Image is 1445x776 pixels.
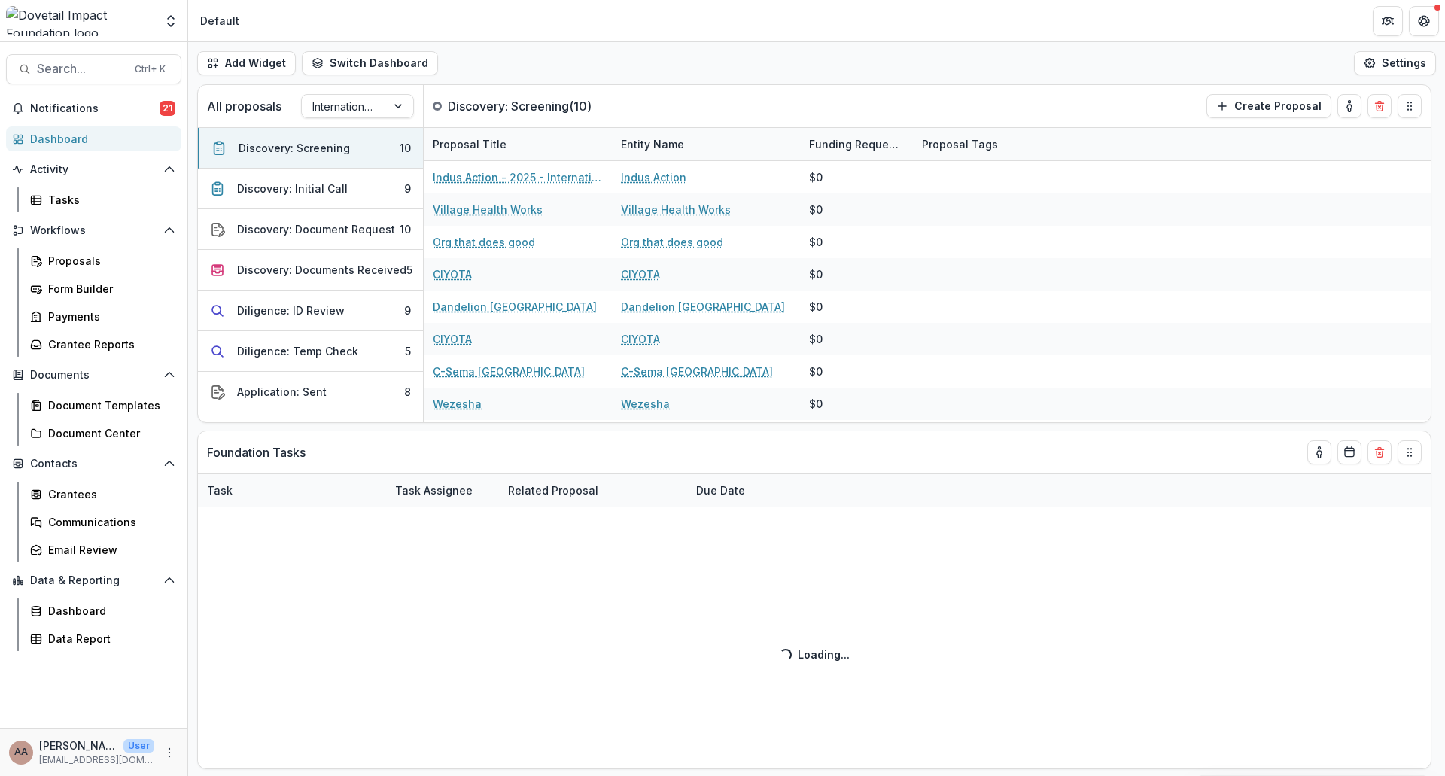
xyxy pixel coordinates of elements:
[302,51,438,75] button: Switch Dashboard
[48,542,169,558] div: Email Review
[198,169,423,209] button: Discovery: Initial Call9
[433,234,535,250] a: Org that does good
[433,331,472,347] a: CIYOTA
[1337,440,1361,464] button: Calendar
[424,136,516,152] div: Proposal Title
[6,568,181,592] button: Open Data & Reporting
[404,303,411,318] div: 9
[24,510,181,534] a: Communications
[30,574,157,587] span: Data & Reporting
[48,514,169,530] div: Communications
[198,128,423,169] button: Discovery: Screening10
[48,425,169,441] div: Document Center
[37,62,126,76] span: Search...
[809,331,823,347] div: $0
[6,54,181,84] button: Search...
[424,128,612,160] div: Proposal Title
[14,747,28,757] div: Amit Antony Alex
[1367,94,1392,118] button: Delete card
[809,234,823,250] div: $0
[48,397,169,413] div: Document Templates
[1398,440,1422,464] button: Drag
[24,276,181,301] a: Form Builder
[405,343,411,359] div: 5
[237,221,395,237] div: Discovery: Document Request
[433,266,472,282] a: CIYOTA
[6,96,181,120] button: Notifications21
[48,631,169,647] div: Data Report
[207,97,281,115] p: All proposals
[24,482,181,507] a: Grantees
[6,157,181,181] button: Open Activity
[48,309,169,324] div: Payments
[160,744,178,762] button: More
[198,372,423,412] button: Application: Sent8
[809,266,823,282] div: $0
[800,128,913,160] div: Funding Requested
[24,187,181,212] a: Tasks
[1307,440,1331,464] button: toggle-assigned-to-me
[809,202,823,218] div: $0
[433,396,482,412] a: Wezesha
[24,421,181,446] a: Document Center
[621,396,670,412] a: Wezesha
[30,102,160,115] span: Notifications
[1373,6,1403,36] button: Partners
[612,136,693,152] div: Entity Name
[160,6,181,36] button: Open entity switcher
[400,221,411,237] div: 10
[237,303,345,318] div: Diligence: ID Review
[237,181,348,196] div: Discovery: Initial Call
[621,234,723,250] a: Org that does good
[30,224,157,237] span: Workflows
[1409,6,1439,36] button: Get Help
[612,128,800,160] div: Entity Name
[132,61,169,78] div: Ctrl + K
[24,598,181,623] a: Dashboard
[39,753,154,767] p: [EMAIL_ADDRESS][DOMAIN_NAME]
[448,97,592,115] p: Discovery: Screening ( 10 )
[197,51,296,75] button: Add Widget
[6,218,181,242] button: Open Workflows
[404,181,411,196] div: 9
[123,739,154,753] p: User
[30,369,157,382] span: Documents
[237,262,406,278] div: Discovery: Documents Received
[6,126,181,151] a: Dashboard
[30,163,157,176] span: Activity
[621,202,731,218] a: Village Health Works
[48,281,169,297] div: Form Builder
[6,6,154,36] img: Dovetail Impact Foundation logo
[1398,94,1422,118] button: Drag
[1206,94,1331,118] button: Create Proposal
[48,253,169,269] div: Proposals
[24,304,181,329] a: Payments
[621,331,660,347] a: CIYOTA
[30,131,169,147] div: Dashboard
[30,458,157,470] span: Contacts
[6,363,181,387] button: Open Documents
[913,136,1007,152] div: Proposal Tags
[621,266,660,282] a: CIYOTA
[48,486,169,502] div: Grantees
[198,331,423,372] button: Diligence: Temp Check5
[48,336,169,352] div: Grantee Reports
[433,364,585,379] a: C-Sema [GEOGRAPHIC_DATA]
[809,169,823,185] div: $0
[433,202,543,218] a: Village Health Works
[913,128,1101,160] div: Proposal Tags
[24,626,181,651] a: Data Report
[200,13,239,29] div: Default
[433,299,597,315] a: Dandelion [GEOGRAPHIC_DATA]
[621,364,773,379] a: C-Sema [GEOGRAPHIC_DATA]
[207,443,306,461] p: Foundation Tasks
[809,299,823,315] div: $0
[809,396,823,412] div: $0
[1367,440,1392,464] button: Delete card
[24,248,181,273] a: Proposals
[198,209,423,250] button: Discovery: Document Request10
[621,169,686,185] a: Indus Action
[237,343,358,359] div: Diligence: Temp Check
